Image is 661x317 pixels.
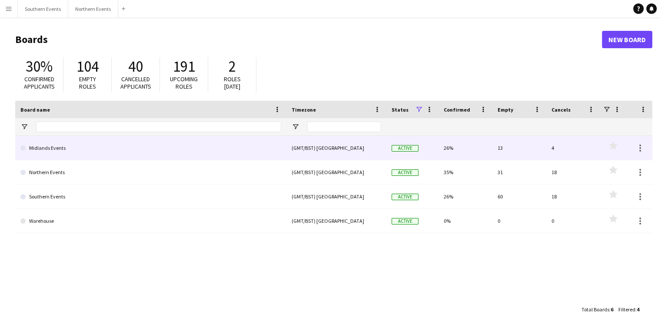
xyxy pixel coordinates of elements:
span: 30% [26,57,53,76]
a: Warehouse [20,209,281,233]
div: 4 [546,136,600,160]
div: (GMT/BST) [GEOGRAPHIC_DATA] [286,185,386,208]
span: Board name [20,106,50,113]
div: 18 [546,160,600,184]
div: 0% [438,209,492,233]
span: Active [392,169,419,176]
div: 0 [492,209,546,233]
span: 6 [611,306,613,313]
a: Midlands Events [20,136,281,160]
button: Open Filter Menu [20,123,28,131]
span: 2 [229,57,236,76]
span: Active [392,145,419,152]
span: Confirmed [444,106,470,113]
div: 13 [492,136,546,160]
span: Total Boards [581,306,609,313]
div: 60 [492,185,546,208]
span: Confirmed applicants [24,75,55,90]
a: Southern Events [20,185,281,209]
div: (GMT/BST) [GEOGRAPHIC_DATA] [286,160,386,184]
h1: Boards [15,33,602,46]
span: Active [392,194,419,200]
a: Northern Events [20,160,281,185]
div: (GMT/BST) [GEOGRAPHIC_DATA] [286,136,386,160]
span: Upcoming roles [170,75,198,90]
button: Northern Events [68,0,118,17]
div: 18 [546,185,600,208]
span: 191 [173,57,195,76]
span: 40 [128,57,143,76]
div: 26% [438,136,492,160]
a: New Board [602,31,652,48]
span: Cancels [551,106,571,113]
input: Timezone Filter Input [307,122,381,132]
div: 35% [438,160,492,184]
span: Timezone [292,106,316,113]
span: Roles [DATE] [224,75,241,90]
span: Active [392,218,419,225]
span: 104 [76,57,99,76]
span: 4 [637,306,639,313]
input: Board name Filter Input [36,122,281,132]
span: Cancelled applicants [120,75,151,90]
div: 31 [492,160,546,184]
button: Southern Events [18,0,68,17]
div: 0 [546,209,600,233]
button: Open Filter Menu [292,123,299,131]
div: (GMT/BST) [GEOGRAPHIC_DATA] [286,209,386,233]
span: Empty roles [79,75,96,90]
span: Status [392,106,409,113]
div: 26% [438,185,492,208]
span: Empty [498,106,513,113]
span: Filtered [618,306,635,313]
